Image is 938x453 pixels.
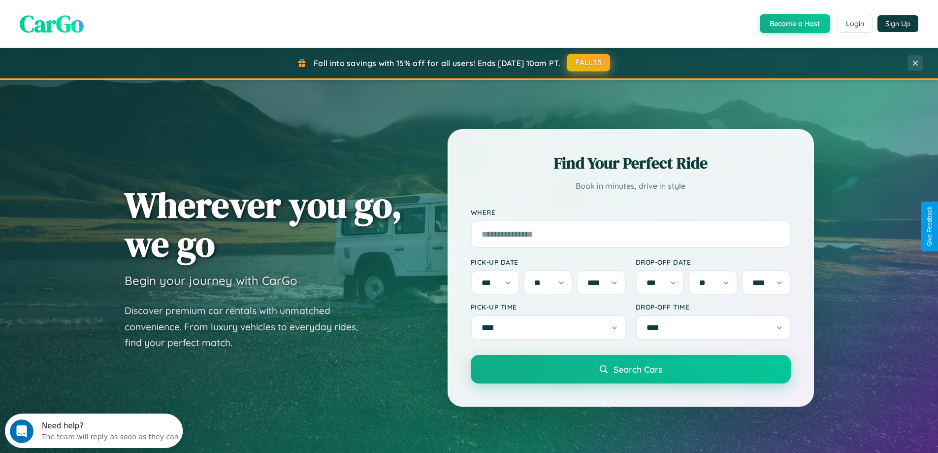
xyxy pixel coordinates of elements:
[471,208,791,216] label: Where
[125,303,371,351] p: Discover premium car rentals with unmatched convenience. From luxury vehicles to everyday rides, ...
[4,4,183,31] div: Open Intercom Messenger
[471,355,791,383] button: Search Cars
[567,54,610,71] button: FALL15
[838,15,873,33] button: Login
[471,303,626,311] label: Pick-up Time
[125,185,402,263] h1: Wherever you go, we go
[926,207,933,246] div: Give Feedback
[37,16,174,27] div: The team will reply as soon as they can
[636,303,791,311] label: Drop-off Time
[5,414,183,448] iframe: Intercom live chat discovery launcher
[125,273,297,288] h3: Begin your journey with CarGo
[636,258,791,266] label: Drop-off Date
[471,258,626,266] label: Pick-up Date
[314,58,560,68] span: Fall into savings with 15% off for all users! Ends [DATE] 10am PT.
[760,14,830,33] button: Become a Host
[471,152,791,174] h2: Find Your Perfect Ride
[471,179,791,193] p: Book in minutes, drive in style
[877,15,918,32] button: Sign Up
[20,7,84,40] span: CarGo
[37,8,174,16] div: Need help?
[10,419,33,443] iframe: Intercom live chat
[614,364,662,375] span: Search Cars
